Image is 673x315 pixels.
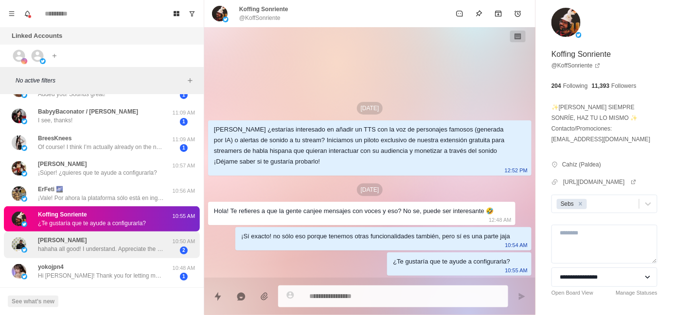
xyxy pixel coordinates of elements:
[38,90,106,99] p: Added you! Sounds great!
[223,17,229,22] img: picture
[231,287,251,306] button: Reply with AI
[505,240,528,250] p: 10:54 AM
[172,109,196,117] p: 11:09 AM
[180,118,188,126] span: 1
[558,199,575,209] div: Sebs
[551,289,593,297] a: Open Board View
[551,82,561,90] p: 204
[562,160,601,169] p: Cahíz (Paldea)
[12,109,26,123] img: picture
[21,92,27,98] img: picture
[505,265,528,276] p: 10:55 AM
[38,263,64,271] p: yokojpn4
[489,4,508,23] button: Archive
[214,206,494,216] div: Hola! Te refieres a que la gente canjee mensajes con voces y eso? No se, puede ser interesante 🤣
[38,194,164,202] p: ¡Vale! Por ahora la plataforma sólo está en inglés ¿te gustaría que te ayude a configurarla?
[208,287,228,306] button: Quick replies
[184,6,200,21] button: Show unread conversations
[38,185,63,194] p: ErFeti 🌌
[21,118,27,124] img: picture
[180,144,188,152] span: 1
[592,82,610,90] p: 11,393
[21,145,27,151] img: picture
[184,75,196,86] button: Add filters
[16,76,184,85] p: No active filters
[512,287,531,306] button: Send message
[616,289,657,297] a: Manage Statuses
[12,212,26,226] img: picture
[21,274,27,280] img: picture
[241,231,510,242] div: ¡Sí exacto! no sólo eso porque tenemos otras funcionalidades también, pero sí es una parte jaja
[12,161,26,176] img: picture
[563,178,637,186] a: [URL][DOMAIN_NAME]
[38,107,138,116] p: BabyyBaconator / [PERSON_NAME]
[551,102,657,145] p: ✨[PERSON_NAME] SIEMPRE SONRÍE, HAZ TU LO MISMO ✨ Contacto/Promociones: [EMAIL_ADDRESS][DOMAIN_NAME]
[180,247,188,254] span: 2
[169,6,184,21] button: Board View
[255,287,274,306] button: Add media
[214,124,510,167] div: [PERSON_NAME] ¿estarías interesado en añadir un TTS con la voz de personajes famosos (generada po...
[505,165,528,176] p: 12:52 PM
[172,135,196,144] p: 11:09 AM
[38,143,164,151] p: Of course! I think I’m actually already on the normal list, is there a difference with that and V...
[49,50,60,62] button: Add account
[38,168,157,177] p: ¡Súper! ¿quieres que te ayude a configurarla?
[21,171,27,177] img: picture
[180,91,188,99] span: 1
[172,162,196,170] p: 10:57 AM
[38,160,87,168] p: [PERSON_NAME]
[12,237,26,252] img: picture
[8,296,58,307] button: See what's new
[40,58,46,64] img: picture
[393,256,510,267] div: ¿Te gustaría que te ayude a configurarla?
[576,32,582,38] img: picture
[12,186,26,201] img: picture
[357,102,383,115] p: [DATE]
[38,134,71,143] p: BreesKnees
[38,210,87,219] p: Koffing Sonriente
[450,4,469,23] button: Mark as unread
[551,61,601,70] a: @KoffSonriente
[12,31,62,41] p: Linked Accounts
[357,183,383,196] p: [DATE]
[508,4,528,23] button: Add reminder
[172,264,196,272] p: 10:48 AM
[12,264,26,279] img: picture
[38,116,72,125] p: I see, thanks!
[172,187,196,195] p: 10:56 AM
[551,8,581,37] img: picture
[212,6,228,21] img: picture
[4,6,19,21] button: Menu
[180,273,188,281] span: 1
[239,5,288,14] p: Koffing Sonriente
[551,49,611,60] p: Koffing Sonriente
[21,196,27,202] img: picture
[612,82,637,90] p: Followers
[239,14,281,22] p: @KoffSonriente
[38,219,146,228] p: ¿Te gustaría que te ayude a configurarla?
[21,247,27,253] img: picture
[563,82,588,90] p: Following
[38,245,164,253] p: hahaha all good! I understand. Appreciate the response!!
[575,199,586,209] div: Remove Sebs
[469,4,489,23] button: Pin
[38,271,164,280] p: Hi [PERSON_NAME]! Thank you for letting me know! Yes I'm interested☺️
[21,58,27,64] img: picture
[172,237,196,246] p: 10:50 AM
[38,236,87,245] p: [PERSON_NAME]
[12,135,26,150] img: picture
[489,215,511,225] p: 12:48 AM
[172,212,196,220] p: 10:55 AM
[19,6,35,21] button: Notifications
[21,221,27,227] img: picture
